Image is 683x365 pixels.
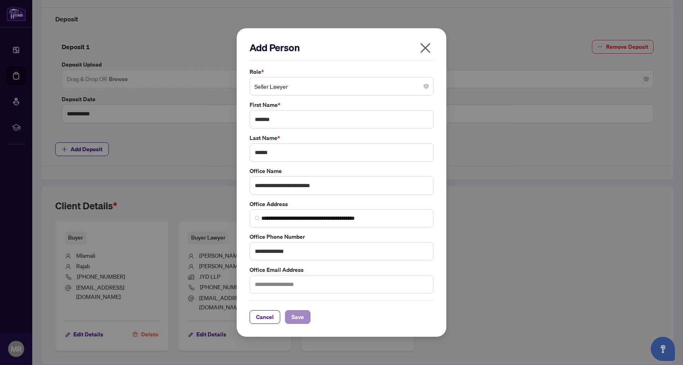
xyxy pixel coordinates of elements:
[250,232,433,241] label: Office Phone Number
[424,84,429,89] span: close-circle
[651,337,675,361] button: Open asap
[285,310,310,324] button: Save
[250,265,433,274] label: Office Email Address
[250,167,433,175] label: Office Name
[250,67,433,76] label: Role
[255,216,260,221] img: search_icon
[250,310,280,324] button: Cancel
[250,200,433,209] label: Office Address
[254,79,429,94] span: Seller Lawyer
[292,311,304,323] span: Save
[256,311,274,323] span: Cancel
[250,41,433,54] h2: Add Person
[419,42,432,54] span: close
[250,133,433,142] label: Last Name
[250,100,433,109] label: First Name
